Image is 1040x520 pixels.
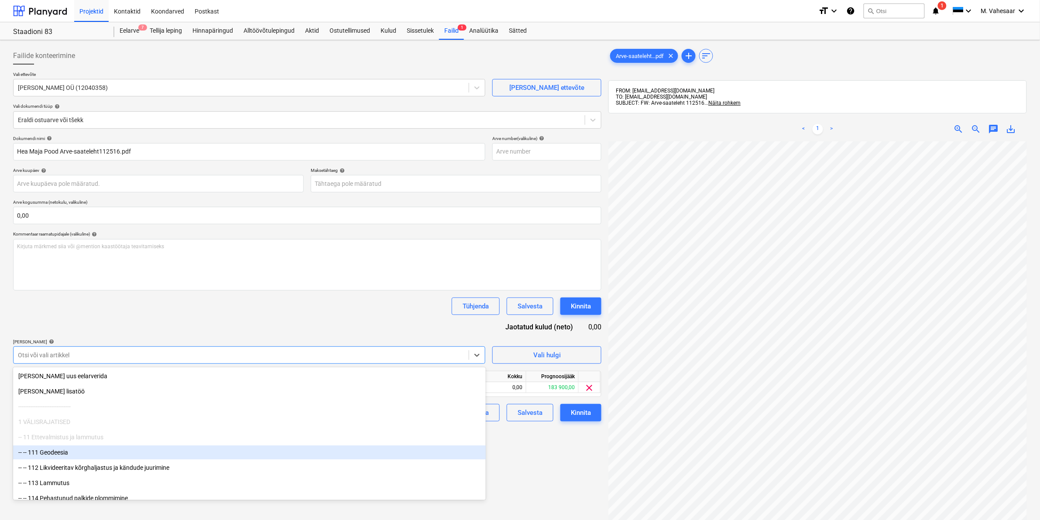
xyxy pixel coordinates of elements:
a: Sätted [504,22,532,40]
i: Abikeskus [846,6,855,16]
a: Kulud [375,22,402,40]
div: Prognoosijääk [526,371,579,382]
div: -- 11 Ettevalmistus ja lammutus [13,430,486,444]
span: search [868,7,875,14]
input: Dokumendi nimi [13,143,485,161]
div: Eelarve [114,22,144,40]
i: keyboard_arrow_down [1016,6,1027,16]
div: Arve number (valikuline) [492,136,601,141]
span: save_alt [1006,124,1016,134]
i: keyboard_arrow_down [964,6,974,16]
span: add [683,51,694,61]
span: help [90,232,97,237]
a: Sissetulek [402,22,439,40]
input: Arve number [492,143,601,161]
div: Kommentaar raamatupidajale (valikuline) [13,231,601,237]
i: format_size [818,6,829,16]
div: [PERSON_NAME] [13,339,485,345]
a: Page 1 is your current page [813,124,823,134]
div: 183 900,00 [526,382,579,393]
span: 1 [458,24,467,31]
span: clear [584,383,595,393]
i: keyboard_arrow_down [829,6,839,16]
span: help [39,168,46,173]
span: TO: [EMAIL_ADDRESS][DOMAIN_NAME] [616,94,707,100]
button: Kinnita [560,404,601,421]
div: Vali hulgi [533,349,561,361]
div: Kinnita [571,407,591,418]
div: Lisa uus eelarverida [13,369,486,383]
div: -- -- 112 Likvideeritav kõrghaljastus ja kändude juurimine [13,461,486,475]
input: Arve kogusumma (netokulu, valikuline) [13,207,601,224]
div: Kokku [474,371,526,382]
span: FROM: [EMAIL_ADDRESS][DOMAIN_NAME] [616,88,714,94]
span: help [338,168,345,173]
button: Kinnita [560,298,601,315]
input: Tähtaega pole määratud [311,175,601,192]
div: Maksetähtaeg [311,168,601,173]
span: M. Vahesaar [981,7,1016,14]
span: 7 [138,24,147,31]
div: Analüütika [464,22,504,40]
a: Previous page [799,124,809,134]
div: [PERSON_NAME] ettevõte [509,82,585,93]
span: 1 [938,1,947,10]
div: 1 VÄLISRAJATISED [13,415,486,429]
span: sort [701,51,711,61]
div: ------------------------------ [13,400,486,414]
div: Salvesta [518,301,542,312]
div: Tühjenda [463,301,489,312]
div: Arve kuupäev [13,168,304,173]
div: Staadioni 83 [13,27,104,37]
span: clear [666,51,676,61]
button: Vali hulgi [492,346,601,364]
span: Failide konteerimine [13,51,75,61]
p: Arve kogusumma (netokulu, valikuline) [13,199,601,207]
div: Jaotatud kulud (neto) [488,322,587,332]
span: help [45,136,52,141]
span: zoom_in [954,124,964,134]
span: SUBJECT: FW: Arve-saateleht 112516 [616,100,704,106]
div: Lisa uus lisatöö [13,384,486,398]
div: -- -- 111 Geodeesia [13,445,486,459]
span: ... [704,100,741,106]
span: zoom_out [971,124,982,134]
div: Vali dokumendi tüüp [13,103,601,109]
div: [PERSON_NAME] lisatöö [13,384,486,398]
div: Failid [439,22,464,40]
input: Arve kuupäeva pole määratud. [13,175,304,192]
a: Aktid [300,22,324,40]
div: Dokumendi nimi [13,136,485,141]
span: help [537,136,544,141]
a: Eelarve7 [114,22,144,40]
button: [PERSON_NAME] ettevõte [492,79,601,96]
span: Näita rohkem [708,100,741,106]
button: Salvesta [507,298,553,315]
a: Next page [827,124,837,134]
a: Alltöövõtulepingud [238,22,300,40]
div: 0,00 [474,382,526,393]
button: Salvesta [507,404,553,421]
span: chat [989,124,999,134]
span: Arve-saateleht...pdf [611,53,669,59]
div: -- -- 113 Lammutus [13,476,486,490]
a: Tellija leping [144,22,187,40]
p: Vali ettevõte [13,72,485,79]
div: Salvesta [518,407,542,418]
span: help [47,339,54,344]
a: Ostutellimused [324,22,375,40]
button: Tühjenda [452,298,500,315]
a: Hinnapäringud [187,22,238,40]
